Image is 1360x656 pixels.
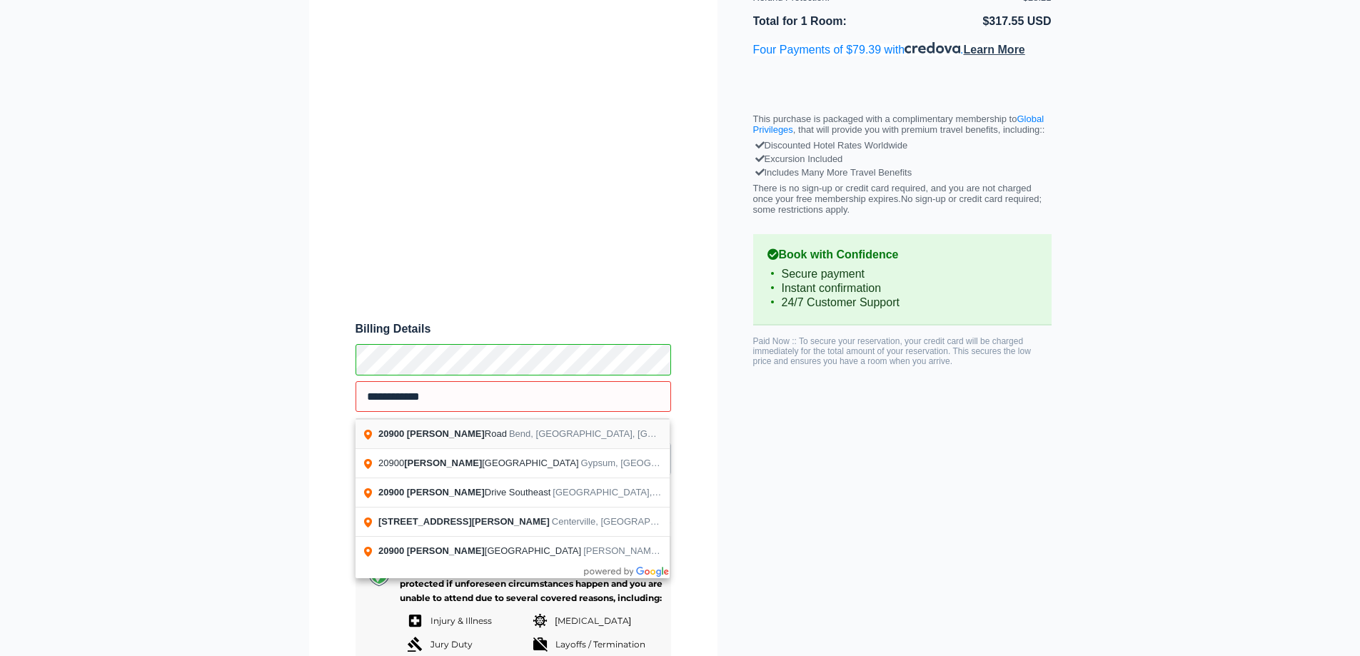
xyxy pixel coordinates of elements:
[583,545,863,556] span: [PERSON_NAME], [GEOGRAPHIC_DATA], [GEOGRAPHIC_DATA]
[378,458,581,468] span: 20900 [GEOGRAPHIC_DATA]
[753,193,1042,215] span: No sign-up or credit card required; some restrictions apply.
[407,428,485,439] span: [PERSON_NAME]
[757,166,1048,179] div: Includes Many More Travel Benefits
[753,113,1052,135] p: This purchase is packaged with a complimentary membership to , that will provide you with premium...
[767,281,1037,296] li: Instant confirmation
[767,267,1037,281] li: Secure payment
[964,44,1025,56] span: Learn More
[753,113,1044,135] a: Global Privileges
[553,487,852,498] span: [GEOGRAPHIC_DATA], [GEOGRAPHIC_DATA], [GEOGRAPHIC_DATA]
[767,248,1037,261] b: Book with Confidence
[902,12,1052,31] li: $317.55 USD
[378,545,485,556] span: 20900 [PERSON_NAME]
[767,296,1037,310] li: 24/7 Customer Support
[581,458,820,468] span: Gypsum, [GEOGRAPHIC_DATA], [GEOGRAPHIC_DATA]
[552,516,800,527] span: Centerville, [GEOGRAPHIC_DATA], [GEOGRAPHIC_DATA]
[378,428,404,439] span: 20900
[753,183,1052,215] p: There is no sign-up or credit card required, and you are not charged once your free membership ex...
[753,336,1031,366] span: Paid Now :: To secure your reservation, your credit card will be charged immediately for the tota...
[753,69,1052,84] iframe: PayPal Message 1
[753,12,902,31] li: Total for 1 Room:
[378,487,485,498] span: 20900 [PERSON_NAME]
[404,458,482,468] span: [PERSON_NAME]
[378,428,509,439] span: Road
[509,428,734,439] span: Bend, [GEOGRAPHIC_DATA], [GEOGRAPHIC_DATA]
[378,516,550,527] span: [STREET_ADDRESS][PERSON_NAME]
[356,323,671,335] span: Billing Details
[753,44,1025,56] span: Four Payments of $79.39 with .
[757,138,1048,152] div: Discounted Hotel Rates Worldwide
[378,545,583,556] span: [GEOGRAPHIC_DATA]
[757,152,1048,166] div: Excursion Included
[378,487,553,498] span: Drive Southeast
[753,44,1025,56] a: Four Payments of $79.39 with.Learn More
